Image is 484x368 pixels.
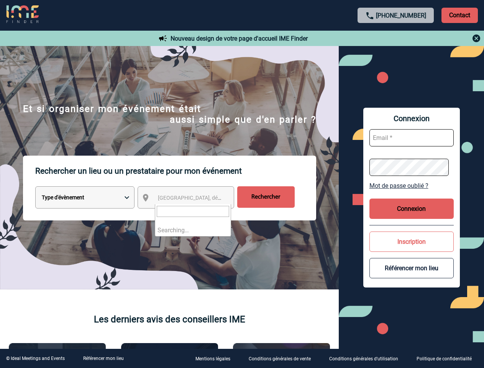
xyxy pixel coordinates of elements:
[369,258,454,278] button: Référencer mon lieu
[369,129,454,146] input: Email *
[376,12,426,19] a: [PHONE_NUMBER]
[243,355,323,362] a: Conditions générales de vente
[369,232,454,252] button: Inscription
[410,355,484,362] a: Politique de confidentialité
[155,224,231,236] li: Searching…
[369,114,454,123] span: Connexion
[369,199,454,219] button: Connexion
[417,356,472,362] p: Politique de confidentialité
[249,356,311,362] p: Conditions générales de vente
[189,355,243,362] a: Mentions légales
[365,11,374,20] img: call-24-px.png
[329,356,398,362] p: Conditions générales d'utilisation
[195,356,230,362] p: Mentions légales
[441,8,478,23] p: Contact
[323,355,410,362] a: Conditions générales d'utilisation
[369,182,454,189] a: Mot de passe oublié ?
[6,356,65,361] div: © Ideal Meetings and Events
[83,356,124,361] a: Référencer mon lieu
